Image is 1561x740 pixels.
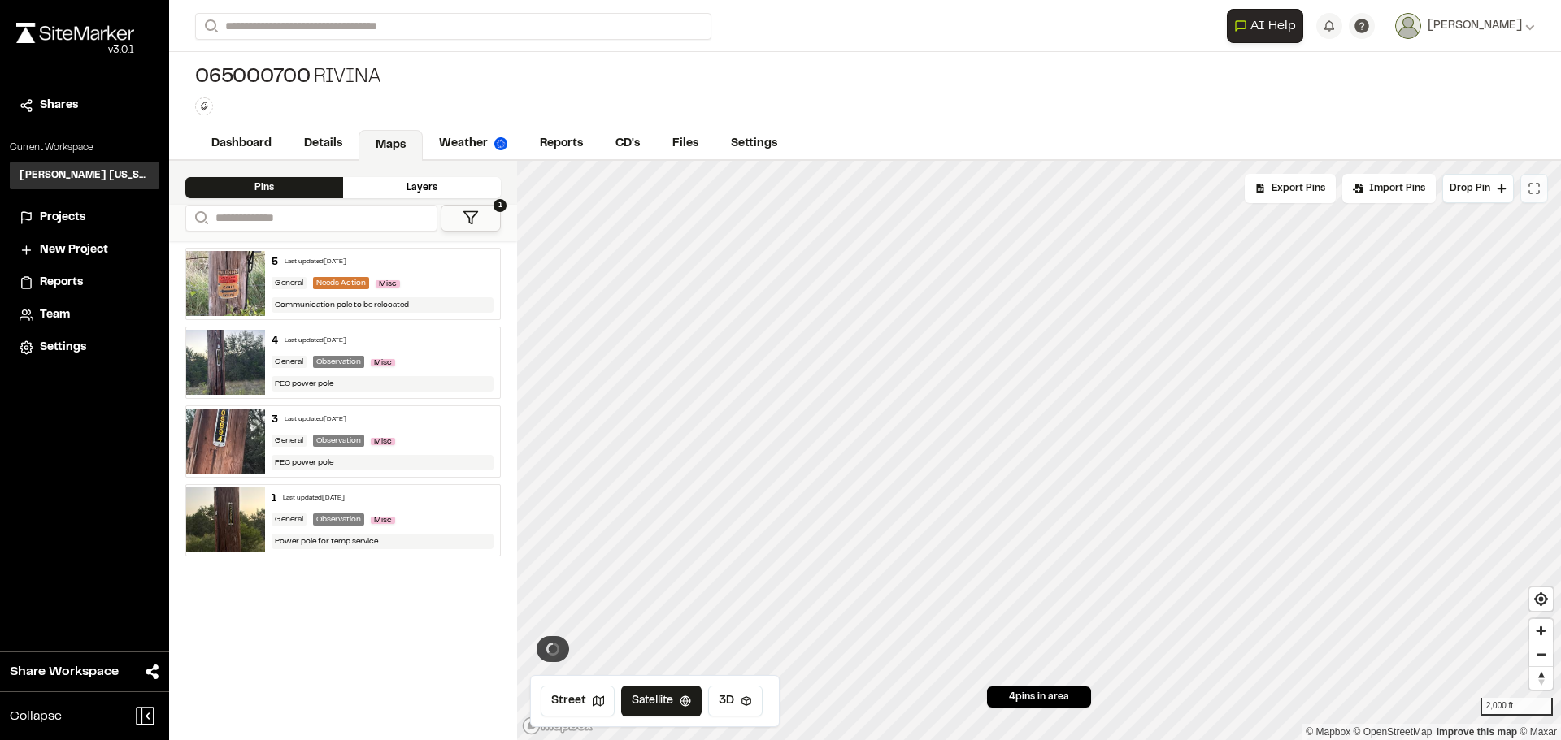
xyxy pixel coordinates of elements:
[1450,181,1490,196] span: Drop Pin
[20,209,150,227] a: Projects
[272,356,307,368] div: General
[313,356,364,368] div: Observation
[371,438,395,445] span: Misc
[186,409,265,474] img: file
[537,636,569,662] button: View weather summary for project
[10,707,62,726] span: Collapse
[1529,643,1553,666] button: Zoom out
[1395,13,1535,39] button: [PERSON_NAME]
[272,455,494,470] div: PEC power pole
[599,128,656,159] a: CD's
[371,359,395,366] span: Misc
[541,686,615,716] button: Street
[195,65,311,91] span: 065000700
[1428,17,1522,35] span: [PERSON_NAME]
[272,534,494,549] div: Power pole for temp service
[195,65,380,91] div: Rivina
[376,280,400,288] span: Misc
[288,128,359,159] a: Details
[1529,643,1553,666] span: Zoom out
[1354,726,1433,738] a: OpenStreetMap
[10,662,119,682] span: Share Workspace
[40,97,78,115] span: Shares
[195,97,213,115] button: Edit Tags
[272,297,494,313] div: Communication pole to be relocated
[195,128,288,159] a: Dashboard
[656,128,715,159] a: Files
[1529,667,1553,690] span: Reset bearing to north
[272,334,278,348] div: 4
[285,257,346,267] div: Last updated [DATE]
[708,686,763,716] button: 3D
[40,339,86,357] span: Settings
[285,415,346,425] div: Last updated [DATE]
[16,23,134,43] img: rebrand.png
[621,686,702,716] button: Satellite
[272,491,276,506] div: 1
[272,376,494,392] div: PEC power pole
[272,413,278,427] div: 3
[285,336,346,346] div: Last updated [DATE]
[186,330,265,395] img: file
[1272,181,1325,196] span: Export Pins
[40,209,85,227] span: Projects
[522,716,594,735] a: Mapbox logo
[186,487,265,552] img: file
[1227,9,1310,43] div: Open AI Assistant
[313,435,364,447] div: Observation
[40,274,83,292] span: Reports
[343,177,501,198] div: Layers
[20,274,150,292] a: Reports
[272,255,278,270] div: 5
[1306,726,1350,738] a: Mapbox
[20,241,150,259] a: New Project
[272,277,307,289] div: General
[10,141,159,155] p: Current Workspace
[272,435,307,447] div: General
[313,277,369,289] div: Needs Action
[186,251,265,316] img: file
[1437,726,1517,738] a: Map feedback
[185,177,343,198] div: Pins
[517,161,1561,740] canvas: Map
[359,130,423,161] a: Maps
[1395,13,1421,39] img: User
[313,513,364,526] div: Observation
[272,513,307,526] div: General
[1520,726,1557,738] a: Maxar
[423,128,524,159] a: Weather
[1529,587,1553,611] button: Find my location
[1369,181,1425,196] span: Import Pins
[1529,666,1553,690] button: Reset bearing to north
[40,241,108,259] span: New Project
[195,13,224,40] button: Search
[185,205,215,232] button: Search
[1009,690,1069,704] span: 4 pins in area
[1481,698,1553,716] div: 2,000 ft
[715,128,794,159] a: Settings
[20,339,150,357] a: Settings
[1442,174,1514,203] button: Drop Pin
[1227,9,1303,43] button: Open AI Assistant
[441,205,501,232] button: 1
[20,306,150,324] a: Team
[20,97,150,115] a: Shares
[40,306,70,324] span: Team
[283,494,345,504] div: Last updated [DATE]
[1342,174,1436,203] div: Import Pins into your project
[1250,16,1296,36] span: AI Help
[494,137,507,150] img: precipai.png
[16,43,134,58] div: Oh geez...please don't...
[20,168,150,183] h3: [PERSON_NAME] [US_STATE]
[371,517,395,524] span: Misc
[1245,174,1336,203] div: No pins available to export
[524,128,599,159] a: Reports
[494,199,507,212] span: 1
[1529,619,1553,643] button: Zoom in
